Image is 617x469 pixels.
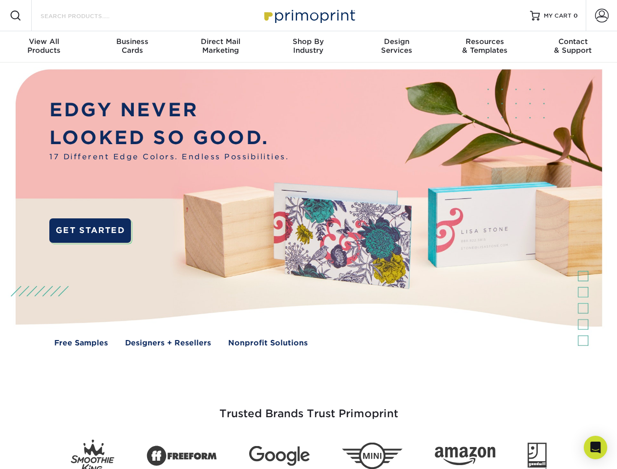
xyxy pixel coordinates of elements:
div: Cards [88,37,176,55]
img: Primoprint [260,5,358,26]
div: & Templates [441,37,529,55]
a: Shop ByIndustry [264,31,352,63]
div: Marketing [176,37,264,55]
a: GET STARTED [49,218,131,243]
span: MY CART [544,12,572,20]
img: Google [249,446,310,466]
a: Nonprofit Solutions [228,338,308,349]
a: Free Samples [54,338,108,349]
img: Amazon [435,447,495,466]
span: 0 [574,12,578,19]
span: Direct Mail [176,37,264,46]
a: DesignServices [353,31,441,63]
div: Industry [264,37,352,55]
a: Direct MailMarketing [176,31,264,63]
a: BusinessCards [88,31,176,63]
span: Business [88,37,176,46]
span: Shop By [264,37,352,46]
span: Design [353,37,441,46]
a: Resources& Templates [441,31,529,63]
span: Resources [441,37,529,46]
h3: Trusted Brands Trust Primoprint [23,384,595,432]
a: Contact& Support [529,31,617,63]
input: SEARCH PRODUCTS..... [40,10,135,21]
div: & Support [529,37,617,55]
p: LOOKED SO GOOD. [49,124,289,152]
span: Contact [529,37,617,46]
p: EDGY NEVER [49,96,289,124]
div: Open Intercom Messenger [584,436,607,459]
a: Designers + Resellers [125,338,211,349]
div: Services [353,37,441,55]
span: 17 Different Edge Colors. Endless Possibilities. [49,151,289,163]
img: Goodwill [528,443,547,469]
iframe: Google Customer Reviews [2,439,83,466]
